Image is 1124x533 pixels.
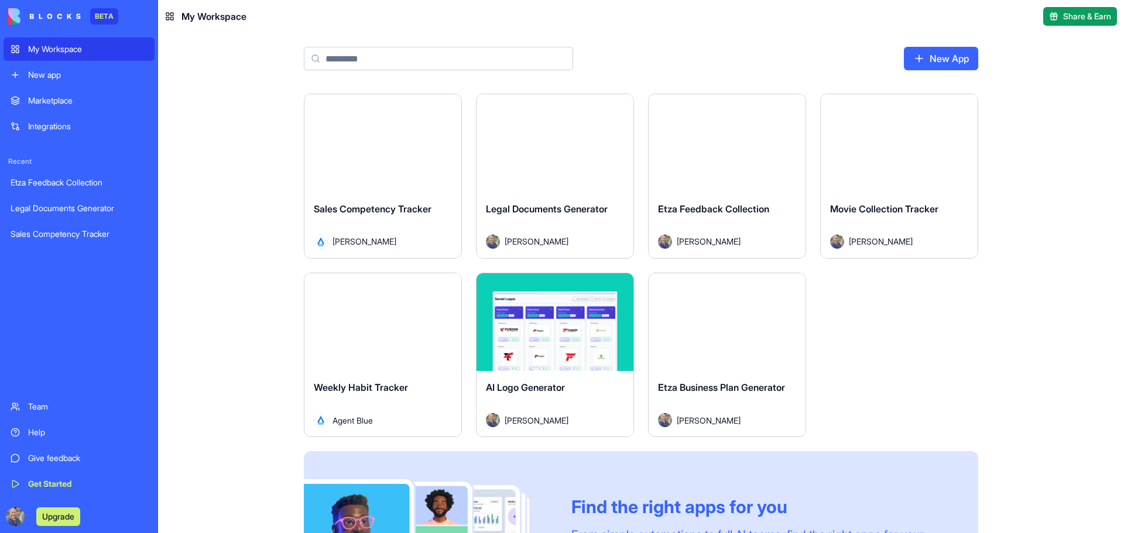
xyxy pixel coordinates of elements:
[28,478,148,490] div: Get Started
[830,235,844,249] img: Avatar
[4,89,155,112] a: Marketplace
[36,507,80,526] button: Upgrade
[4,472,155,496] a: Get Started
[1063,11,1111,22] span: Share & Earn
[6,507,25,526] img: ACg8ocIBv2xUw5HL-81t5tGPgmC9Ph1g_021R3Lypww5hRQve9x1lELB=s96-c
[314,381,408,393] span: Weekly Habit Tracker
[677,235,741,247] span: [PERSON_NAME]
[849,235,913,247] span: [PERSON_NAME]
[505,235,568,247] span: [PERSON_NAME]
[11,177,148,188] div: Etza Feedback Collection
[4,37,155,61] a: My Workspace
[28,43,148,55] div: My Workspace
[658,381,785,393] span: Etza Business Plan Generator
[181,9,246,23] span: My Workspace
[571,496,950,517] div: Find the right apps for you
[486,203,608,215] span: Legal Documents Generator
[677,414,741,427] span: [PERSON_NAME]
[11,228,148,240] div: Sales Competency Tracker
[4,222,155,246] a: Sales Competency Tracker
[505,414,568,427] span: [PERSON_NAME]
[476,94,634,259] a: Legal Documents GeneratorAvatar[PERSON_NAME]
[1043,7,1117,26] button: Share & Earn
[830,203,938,215] span: Movie Collection Tracker
[648,94,806,259] a: Etza Feedback CollectionAvatar[PERSON_NAME]
[4,115,155,138] a: Integrations
[486,413,500,427] img: Avatar
[314,203,431,215] span: Sales Competency Tracker
[4,395,155,418] a: Team
[4,446,155,470] a: Give feedback
[486,235,500,249] img: Avatar
[4,63,155,87] a: New app
[314,235,328,249] img: Avatar
[4,197,155,220] a: Legal Documents Generator
[333,235,396,247] span: [PERSON_NAME]
[28,121,148,132] div: Integrations
[486,381,565,393] span: AI Logo Generator
[648,273,806,438] a: Etza Business Plan GeneratorAvatar[PERSON_NAME]
[658,235,672,249] img: Avatar
[28,69,148,81] div: New app
[304,94,462,259] a: Sales Competency TrackerAvatar[PERSON_NAME]
[658,413,672,427] img: Avatar
[304,273,462,438] a: Weekly Habit TrackerAvatarAgent Blue
[904,47,978,70] a: New App
[4,421,155,444] a: Help
[8,8,118,25] a: BETA
[4,157,155,166] span: Recent
[8,8,81,25] img: logo
[658,203,769,215] span: Etza Feedback Collection
[4,171,155,194] a: Etza Feedback Collection
[90,8,118,25] div: BETA
[28,452,148,464] div: Give feedback
[820,94,978,259] a: Movie Collection TrackerAvatar[PERSON_NAME]
[11,202,148,214] div: Legal Documents Generator
[333,414,373,427] span: Agent Blue
[28,401,148,412] div: Team
[314,413,328,427] img: Avatar
[28,427,148,438] div: Help
[476,273,634,438] a: AI Logo GeneratorAvatar[PERSON_NAME]
[28,95,148,106] div: Marketplace
[36,510,80,522] a: Upgrade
